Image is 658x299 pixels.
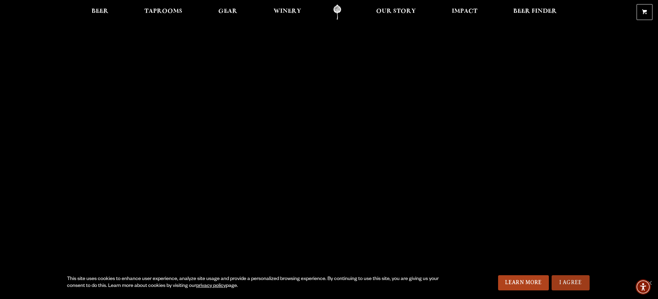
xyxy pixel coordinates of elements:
a: Beer Finder [509,4,561,20]
span: Beer Finder [513,9,557,14]
a: Our Story [372,4,420,20]
div: Accessibility Menu [636,279,651,295]
span: Taprooms [144,9,182,14]
a: Beer [87,4,113,20]
span: Our Story [376,9,416,14]
a: privacy policy [196,283,226,289]
a: Gear [214,4,242,20]
a: Impact [447,4,482,20]
a: I Agree [552,275,590,290]
a: Odell Home [324,4,350,20]
span: Winery [274,9,301,14]
span: Gear [218,9,237,14]
a: Winery [269,4,306,20]
span: Impact [452,9,477,14]
span: Beer [92,9,108,14]
div: This site uses cookies to enhance user experience, analyze site usage and provide a personalized ... [67,276,441,290]
a: Learn More [498,275,549,290]
a: Taprooms [140,4,187,20]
